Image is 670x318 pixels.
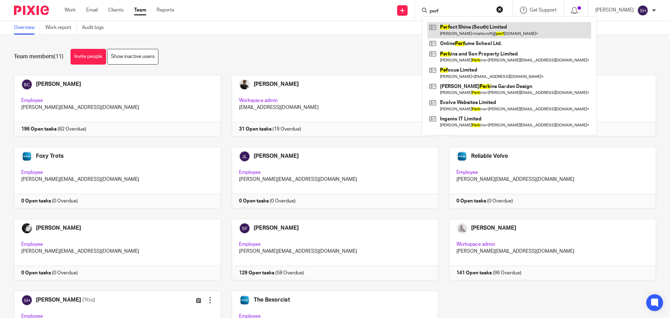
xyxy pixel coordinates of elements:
[637,5,648,16] img: svg%3E
[82,21,109,35] a: Audit logs
[429,8,492,15] input: Search
[54,54,64,59] span: (11)
[496,6,503,13] button: Clear
[595,7,634,14] p: [PERSON_NAME]
[70,49,106,65] a: Invite people
[530,8,557,13] span: Get Support
[108,7,124,14] a: Clients
[134,7,146,14] a: Team
[157,7,174,14] a: Reports
[45,21,77,35] a: Work report
[14,53,64,60] h1: Team members
[14,6,49,15] img: Pixie
[65,7,76,14] a: Work
[14,21,40,35] a: Overview
[107,49,158,65] a: Show inactive users
[86,7,98,14] a: Email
